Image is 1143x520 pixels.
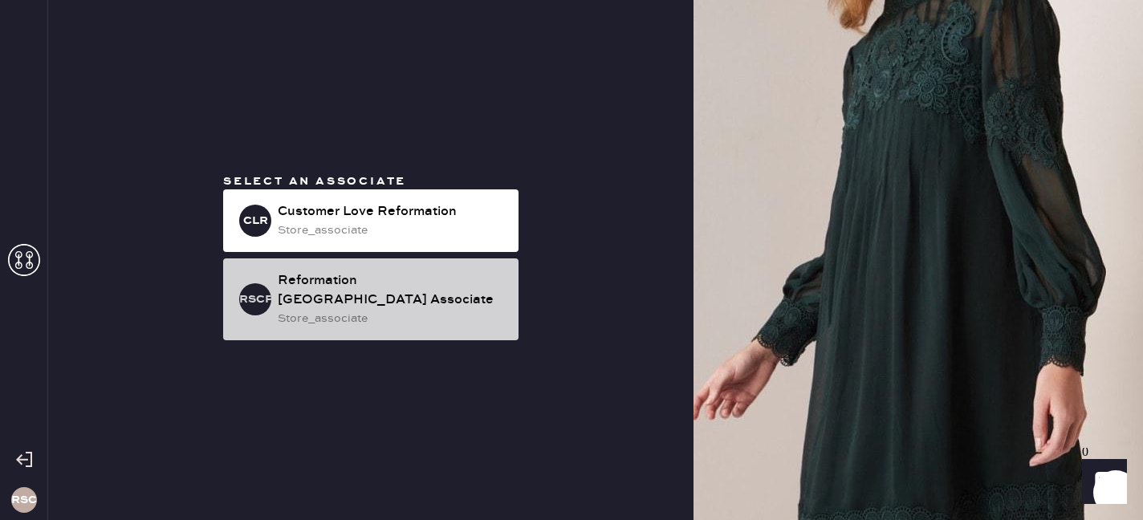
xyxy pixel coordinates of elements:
div: store_associate [278,221,506,239]
h3: RSCPA [239,294,271,305]
div: Customer Love Reformation [278,202,506,221]
h3: RSCP [11,494,37,506]
div: store_associate [278,310,506,327]
h3: CLR [243,215,268,226]
div: Reformation [GEOGRAPHIC_DATA] Associate [278,271,506,310]
span: Select an associate [223,174,406,189]
iframe: Front Chat [1067,448,1136,517]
